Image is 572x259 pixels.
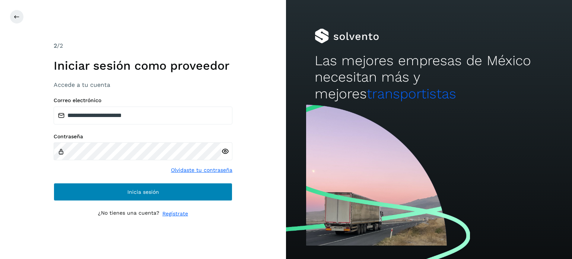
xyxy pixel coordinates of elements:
[54,183,232,201] button: Inicia sesión
[171,166,232,174] a: Olvidaste tu contraseña
[54,42,57,49] span: 2
[98,210,159,218] p: ¿No tienes una cuenta?
[54,97,232,104] label: Correo electrónico
[54,81,232,88] h3: Accede a tu cuenta
[162,210,188,218] a: Regístrate
[54,41,232,50] div: /2
[54,59,232,73] h1: Iniciar sesión como proveedor
[127,189,159,195] span: Inicia sesión
[367,86,456,102] span: transportistas
[315,53,543,102] h2: Las mejores empresas de México necesitan más y mejores
[54,133,232,140] label: Contraseña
